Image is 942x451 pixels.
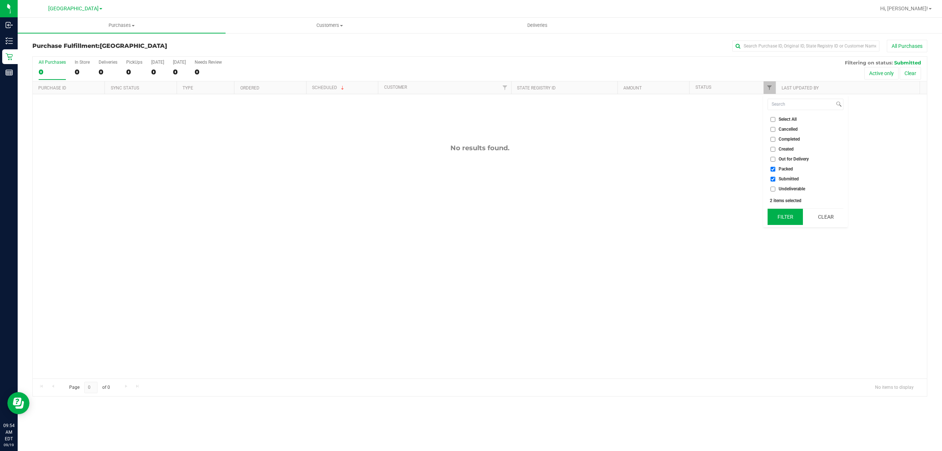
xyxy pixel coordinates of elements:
button: Clear [900,67,921,80]
a: Status [695,85,711,90]
div: All Purchases [39,60,66,65]
a: Sync Status [111,85,139,91]
a: Last Updated By [782,85,819,91]
span: Purchases [18,22,226,29]
input: Cancelled [771,127,775,132]
div: 0 [99,68,117,76]
div: Deliveries [99,60,117,65]
a: Filter [764,81,776,94]
span: Undeliverable [779,187,805,191]
a: Scheduled [312,85,346,90]
div: 0 [39,68,66,76]
a: Customers [226,18,433,33]
input: Select All [771,117,775,122]
span: Completed [779,137,800,141]
input: Created [771,147,775,152]
span: Hi, [PERSON_NAME]! [880,6,928,11]
a: Purchases [18,18,226,33]
span: Select All [779,117,797,121]
a: State Registry ID [517,85,556,91]
span: Deliveries [517,22,557,29]
button: Active only [864,67,899,80]
input: Out for Delivery [771,157,775,162]
div: 2 items selected [770,198,841,203]
span: Packed [779,167,793,171]
span: Submitted [779,177,799,181]
span: [GEOGRAPHIC_DATA] [48,6,99,12]
div: 0 [151,68,164,76]
div: [DATE] [173,60,186,65]
inline-svg: Reports [6,69,13,76]
div: 0 [126,68,142,76]
span: Out for Delivery [779,157,809,161]
inline-svg: Inbound [6,21,13,29]
span: Submitted [894,60,921,66]
a: Purchase ID [38,85,66,91]
a: Ordered [240,85,259,91]
button: Clear [808,209,843,225]
a: Customer [384,85,407,90]
a: Filter [499,81,511,94]
div: PickUps [126,60,142,65]
div: 0 [173,68,186,76]
button: All Purchases [887,40,927,52]
input: Packed [771,167,775,172]
span: Created [779,147,794,151]
span: [GEOGRAPHIC_DATA] [100,42,167,49]
input: Undeliverable [771,187,775,191]
button: Filter [768,209,803,225]
a: Amount [623,85,642,91]
div: [DATE] [151,60,164,65]
span: No items to display [869,382,920,393]
p: 09/19 [3,442,14,448]
div: 0 [195,68,222,76]
span: Filtering on status: [845,60,893,66]
p: 09:54 AM EDT [3,422,14,442]
inline-svg: Inventory [6,37,13,45]
span: Page of 0 [63,382,116,393]
div: In Store [75,60,90,65]
input: Completed [771,137,775,142]
iframe: Resource center [7,392,29,414]
input: Submitted [771,177,775,182]
div: No results found. [33,144,927,152]
inline-svg: Retail [6,53,13,60]
a: Deliveries [433,18,641,33]
a: Type [183,85,193,91]
input: Search [768,99,835,110]
div: Needs Review [195,60,222,65]
input: Search Purchase ID, Original ID, State Registry ID or Customer Name... [732,40,879,52]
span: Customers [226,22,433,29]
h3: Purchase Fulfillment: [32,43,331,49]
span: Cancelled [779,127,798,131]
div: 0 [75,68,90,76]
